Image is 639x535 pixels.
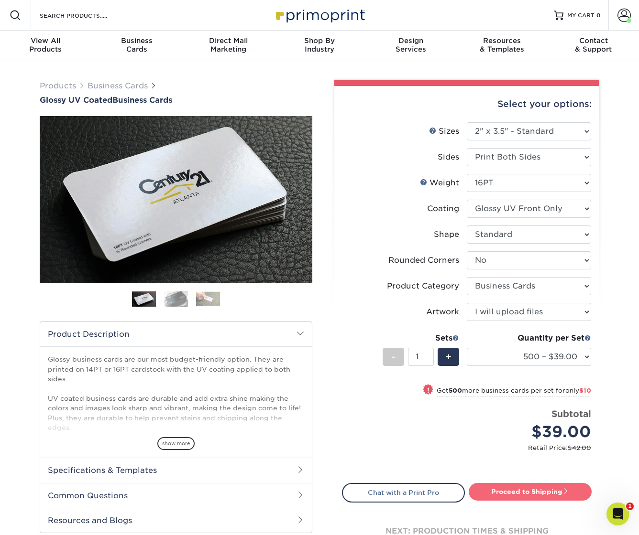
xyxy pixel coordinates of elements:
[48,354,304,481] p: Glossy business cards are our most budget-friendly option. They are printed on 14PT or 16PT cards...
[183,36,274,45] span: Direct Mail
[365,36,456,53] div: Services
[467,332,591,344] div: Quantity per Set
[551,408,591,419] strong: Subtotal
[383,332,459,344] div: Sets
[548,36,639,53] div: & Support
[456,31,548,61] a: Resources& Templates
[548,36,639,45] span: Contact
[183,31,274,61] a: Direct MailMarketing
[579,387,591,394] span: $10
[456,36,548,53] div: & Templates
[2,506,81,532] iframe: Google Customer Reviews
[391,350,396,364] span: -
[132,288,156,311] img: Business Cards 01
[183,36,274,53] div: Marketing
[40,81,76,90] a: Products
[420,177,459,189] div: Weight
[445,350,452,364] span: +
[40,96,312,105] a: Glossy UV CoatedBusiness Cards
[434,229,459,240] div: Shape
[40,458,312,482] h2: Specifications & Templates
[157,437,195,450] span: show more
[40,96,112,105] span: Glossy UV Coated
[342,86,592,122] div: Select your options:
[40,64,312,336] img: Glossy UV Coated 01
[387,280,459,292] div: Product Category
[272,5,367,25] img: Primoprint
[429,126,459,137] div: Sizes
[474,420,591,443] div: $39.00
[40,322,312,346] h2: Product Description
[567,11,595,20] span: MY CART
[606,503,629,525] iframe: Intercom live chat
[164,290,188,307] img: Business Cards 02
[456,36,548,45] span: Resources
[596,12,601,19] span: 0
[548,31,639,61] a: Contact& Support
[274,31,365,61] a: Shop ByIndustry
[274,36,365,45] span: Shop By
[449,387,462,394] strong: 500
[438,151,459,163] div: Sides
[565,387,591,394] span: only
[437,387,591,396] small: Get more business cards per set for
[91,36,183,53] div: Cards
[40,483,312,508] h2: Common Questions
[350,443,591,452] small: Retail Price:
[40,96,312,105] h1: Business Cards
[388,255,459,266] div: Rounded Corners
[365,31,456,61] a: DesignServices
[427,385,430,395] span: !
[91,36,183,45] span: Business
[274,36,365,53] div: Industry
[469,483,592,500] a: Proceed to Shipping
[91,31,183,61] a: BusinessCards
[342,483,465,502] a: Chat with a Print Pro
[40,508,312,533] h2: Resources and Blogs
[426,306,459,318] div: Artwork
[365,36,456,45] span: Design
[196,291,220,306] img: Business Cards 03
[88,81,148,90] a: Business Cards
[626,503,634,510] span: 1
[427,203,459,214] div: Coating
[568,444,591,451] span: $42.00
[39,10,132,21] input: SEARCH PRODUCTS.....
